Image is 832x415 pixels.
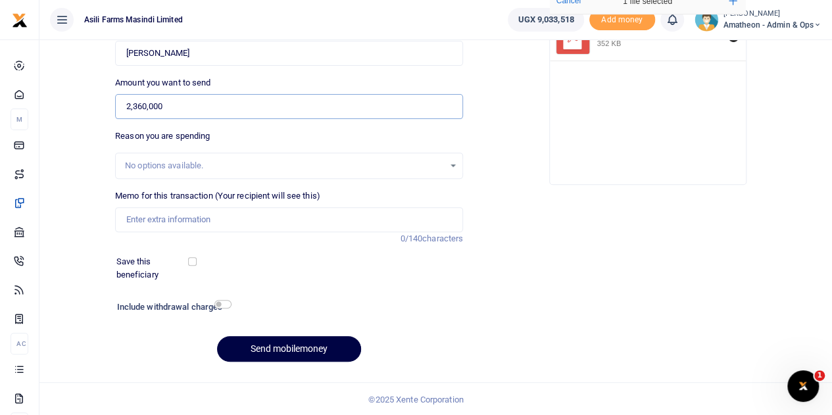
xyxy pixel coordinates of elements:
label: Memo for this transaction (Your recipient will see this) [115,189,320,203]
span: Amatheon - Admin & Ops [723,19,821,31]
h6: Include withdrawal charges [117,302,226,312]
span: 0/140 [401,233,423,243]
li: Toup your wallet [589,9,655,31]
li: Ac [11,333,28,354]
input: Enter extra information [115,207,463,232]
label: Reason you are spending [115,130,210,143]
label: Amount you want to send [115,76,210,89]
iframe: Intercom live chat [787,370,819,402]
small: [PERSON_NAME] [723,9,821,20]
img: profile-user [695,8,718,32]
span: Add money [589,9,655,31]
a: logo-small logo-large logo-large [12,14,28,24]
span: characters [422,233,463,243]
button: Send mobilemoney [217,336,361,362]
a: UGX 9,033,518 [508,8,583,32]
a: Add money [589,14,655,24]
input: Loading name... [115,41,463,66]
div: 352 KB [597,39,622,48]
li: M [11,109,28,130]
span: 1 [814,370,825,381]
img: logo-small [12,12,28,28]
li: Wallet ballance [502,8,589,32]
input: UGX [115,94,463,119]
label: Save this beneficiary [116,255,191,281]
a: profile-user [PERSON_NAME] Amatheon - Admin & Ops [695,8,821,32]
span: Asili Farms Masindi Limited [79,14,188,26]
span: UGX 9,033,518 [518,13,574,26]
div: No options available. [125,159,444,172]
